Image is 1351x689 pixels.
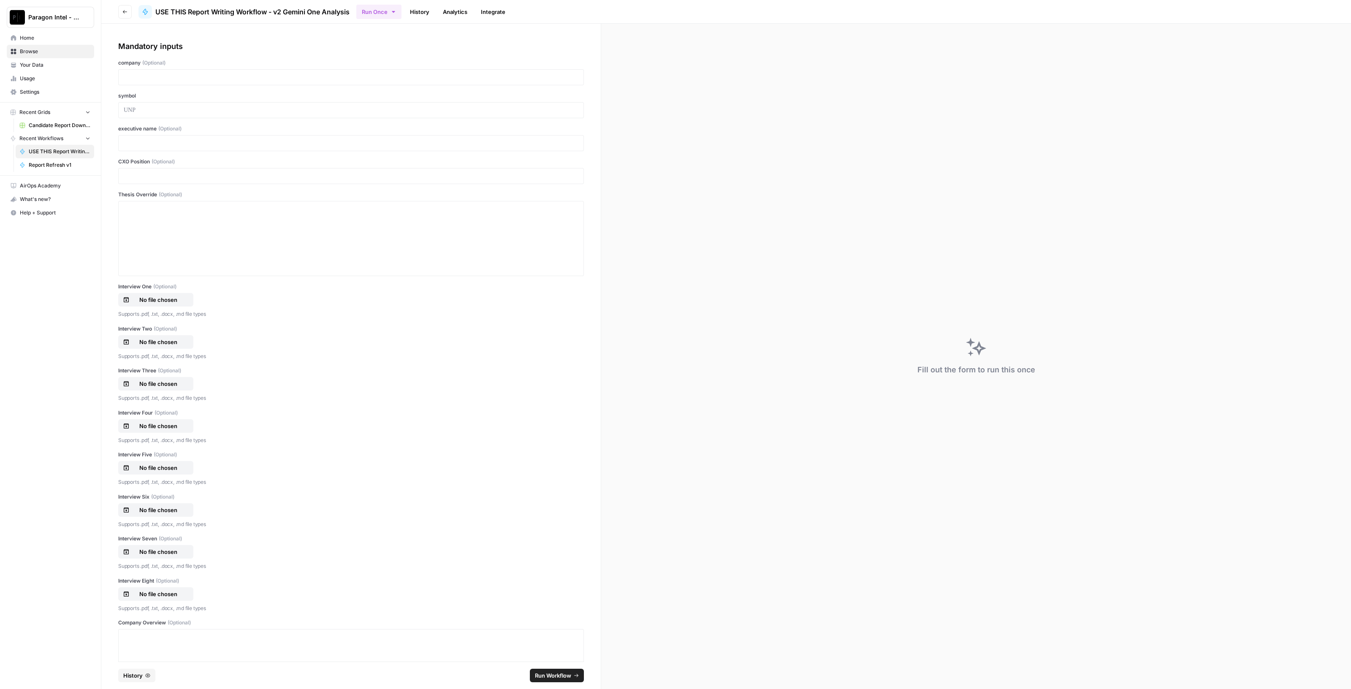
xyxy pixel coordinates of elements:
label: Interview Four [118,409,584,417]
span: (Optional) [158,125,182,133]
button: Workspace: Paragon Intel - Bill / Ty / Colby R&D [7,7,94,28]
span: History [123,671,143,680]
a: Report Refresh v1 [16,158,94,172]
label: Interview Seven [118,535,584,543]
span: (Optional) [156,577,179,585]
a: Candidate Report Download Sheet [16,119,94,132]
p: Supports .pdf, .txt, .docx, .md file types [118,478,584,486]
a: Settings [7,85,94,99]
span: Report Refresh v1 [29,161,90,169]
span: (Optional) [155,409,178,417]
p: Supports .pdf, .txt, .docx, .md file types [118,436,584,445]
p: Supports .pdf, .txt, .docx, .md file types [118,520,584,529]
p: No file chosen [131,380,185,388]
p: No file chosen [131,506,185,514]
span: Usage [20,75,90,82]
span: (Optional) [152,158,175,165]
p: No file chosen [131,464,185,472]
a: USE THIS Report Writing Workflow - v2 Gemini One Analysis [16,145,94,158]
p: No file chosen [131,338,185,346]
span: Recent Grids [19,109,50,116]
label: company [118,59,584,67]
a: Integrate [476,5,510,19]
span: Help + Support [20,209,90,217]
span: USE THIS Report Writing Workflow - v2 Gemini One Analysis [155,7,350,17]
label: Interview Six [118,493,584,501]
label: Company Overview [118,619,584,627]
button: Run Workflow [530,669,584,682]
label: symbol [118,92,584,100]
span: Candidate Report Download Sheet [29,122,90,129]
button: No file chosen [118,545,193,559]
p: No file chosen [131,590,185,598]
button: No file chosen [118,377,193,391]
button: Recent Grids [7,106,94,119]
label: Interview Five [118,451,584,458]
label: Interview Eight [118,577,584,585]
a: AirOps Academy [7,179,94,193]
label: Interview Three [118,367,584,374]
a: History [405,5,434,19]
span: Your Data [20,61,90,69]
button: No file chosen [118,461,193,475]
span: (Optional) [168,619,191,627]
span: (Optional) [158,367,181,374]
span: USE THIS Report Writing Workflow - v2 Gemini One Analysis [29,148,90,155]
span: Recent Workflows [19,135,63,142]
div: Mandatory inputs [118,41,584,52]
a: Analytics [438,5,472,19]
button: No file chosen [118,503,193,517]
p: Supports .pdf, .txt, .docx, .md file types [118,310,584,318]
span: Run Workflow [535,671,571,680]
button: Recent Workflows [7,132,94,145]
button: No file chosen [118,335,193,349]
button: Help + Support [7,206,94,220]
span: (Optional) [154,325,177,333]
button: Run Once [356,5,402,19]
span: Paragon Intel - Bill / Ty / [PERSON_NAME] R&D [28,13,79,22]
p: Supports .pdf, .txt, .docx, .md file types [118,352,584,361]
button: History [118,669,155,682]
a: Usage [7,72,94,85]
span: Settings [20,88,90,96]
div: Fill out the form to run this once [917,364,1035,376]
span: (Optional) [154,451,177,458]
span: (Optional) [151,493,174,501]
p: No file chosen [131,548,185,556]
button: No file chosen [118,419,193,433]
button: What's new? [7,193,94,206]
p: No file chosen [131,296,185,304]
a: Home [7,31,94,45]
div: What's new? [7,193,94,206]
a: Your Data [7,58,94,72]
p: Supports .pdf, .txt, .docx, .md file types [118,604,584,613]
label: CXO Position [118,158,584,165]
label: Interview Two [118,325,584,333]
p: Supports .pdf, .txt, .docx, .md file types [118,394,584,402]
span: (Optional) [153,283,176,290]
p: No file chosen [131,422,185,430]
a: USE THIS Report Writing Workflow - v2 Gemini One Analysis [138,5,350,19]
button: No file chosen [118,293,193,307]
button: No file chosen [118,587,193,601]
span: Browse [20,48,90,55]
span: (Optional) [159,191,182,198]
a: Browse [7,45,94,58]
label: Interview One [118,283,584,290]
p: Supports .pdf, .txt, .docx, .md file types [118,562,584,570]
img: Paragon Intel - Bill / Ty / Colby R&D Logo [10,10,25,25]
label: Thesis Override [118,191,584,198]
span: (Optional) [142,59,165,67]
span: (Optional) [159,535,182,543]
label: executive name [118,125,584,133]
span: AirOps Academy [20,182,90,190]
span: Home [20,34,90,42]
